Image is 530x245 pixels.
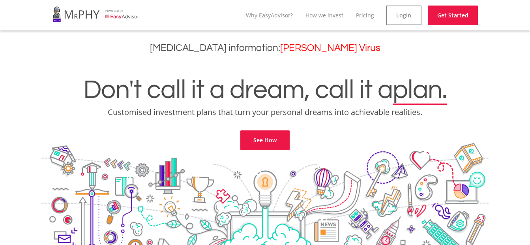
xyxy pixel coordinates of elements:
a: How we invest [305,11,343,19]
a: [PERSON_NAME] Virus [280,43,380,53]
a: Why EasyAdvisor? [246,11,293,19]
a: See How [240,130,290,150]
h3: [MEDICAL_DATA] information: [6,42,524,54]
a: Login [386,6,421,25]
p: Customised investment plans that turn your personal dreams into achievable realities. [6,107,524,118]
a: Pricing [356,11,374,19]
h1: Don't call it a dream, call it a [6,77,524,104]
span: plan. [393,77,447,104]
a: Get Started [428,6,478,25]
